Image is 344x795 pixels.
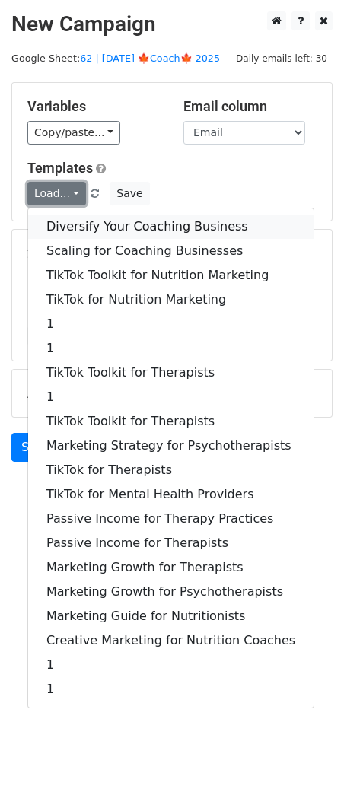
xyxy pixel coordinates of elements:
[28,628,314,653] a: Creative Marketing for Nutrition Coaches
[28,604,314,628] a: Marketing Guide for Nutritionists
[28,361,314,385] a: TikTok Toolkit for Therapists
[28,239,314,263] a: Scaling for Coaching Businesses
[28,458,314,482] a: TikTok for Therapists
[28,482,314,507] a: TikTok for Mental Health Providers
[110,182,149,205] button: Save
[27,182,86,205] a: Load...
[28,336,314,361] a: 1
[28,531,314,555] a: Passive Income for Therapists
[231,50,333,67] span: Daily emails left: 30
[28,215,314,239] a: Diversify Your Coaching Business
[11,11,333,37] h2: New Campaign
[28,288,314,312] a: TikTok for Nutrition Marketing
[11,433,62,462] a: Send
[28,677,314,701] a: 1
[183,98,317,115] h5: Email column
[28,385,314,409] a: 1
[28,555,314,580] a: Marketing Growth for Therapists
[80,52,220,64] a: 62 | [DATE] 🍁Coach🍁 2025
[28,263,314,288] a: TikTok Toolkit for Nutrition Marketing
[231,52,333,64] a: Daily emails left: 30
[28,507,314,531] a: Passive Income for Therapy Practices
[28,580,314,604] a: Marketing Growth for Psychotherapists
[11,52,220,64] small: Google Sheet:
[28,653,314,677] a: 1
[27,160,93,176] a: Templates
[27,121,120,145] a: Copy/paste...
[268,722,344,795] iframe: Chat Widget
[28,409,314,434] a: TikTok Toolkit for Therapists
[28,312,314,336] a: 1
[27,98,161,115] h5: Variables
[28,434,314,458] a: Marketing Strategy for Psychotherapists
